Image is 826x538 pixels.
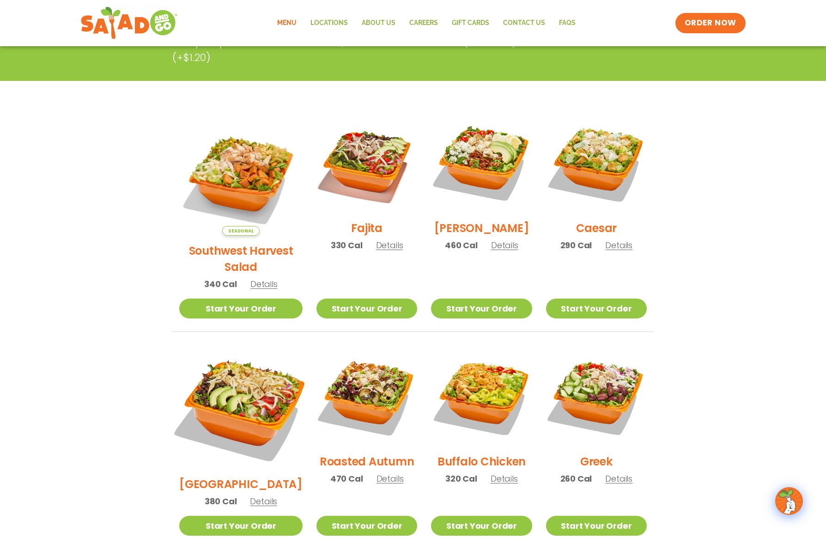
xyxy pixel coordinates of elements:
a: Locations [304,12,355,34]
img: Product photo for Greek Salad [546,346,647,446]
img: Product photo for Cobb Salad [431,112,532,213]
h2: Southwest Harvest Salad [179,243,303,275]
span: 380 Cal [205,495,237,507]
img: wpChatIcon [776,488,802,514]
span: Details [377,473,404,484]
span: Details [250,278,278,290]
img: Product photo for Buffalo Chicken Salad [431,346,532,446]
h2: Buffalo Chicken [437,453,526,470]
h2: Roasted Autumn [320,453,414,470]
a: Start Your Order [316,299,417,318]
span: Seasonal [222,226,260,236]
a: Contact Us [496,12,552,34]
a: Start Your Order [316,516,417,536]
a: Careers [402,12,445,34]
a: Start Your Order [179,516,303,536]
a: Start Your Order [546,299,647,318]
h2: [PERSON_NAME] [434,220,529,236]
span: Details [491,239,518,251]
span: Details [605,473,632,484]
img: Product photo for BBQ Ranch Salad [169,335,313,480]
span: 460 Cal [445,239,478,251]
a: ORDER NOW [675,13,746,33]
a: Start Your Order [546,516,647,536]
a: Menu [270,12,304,34]
img: Product photo for Southwest Harvest Salad [179,112,303,236]
h2: [GEOGRAPHIC_DATA] [179,476,303,492]
a: About Us [355,12,402,34]
span: Details [491,473,518,484]
h2: Fajita [351,220,383,236]
span: Details [250,495,277,507]
span: 470 Cal [330,472,363,485]
a: FAQs [552,12,583,34]
span: 290 Cal [560,239,592,251]
span: Details [376,239,403,251]
p: Pick your protein: roasted chicken, buffalo chicken or tofu (included) or steak (+$1.20) [172,35,583,65]
span: 340 Cal [204,278,237,290]
a: GIFT CARDS [445,12,496,34]
img: Product photo for Fajita Salad [316,112,417,213]
span: 320 Cal [445,472,477,485]
a: Start Your Order [179,299,303,318]
span: 330 Cal [331,239,363,251]
span: 260 Cal [560,472,592,485]
a: Start Your Order [431,516,532,536]
nav: Menu [270,12,583,34]
h2: Greek [580,453,613,470]
img: new-SAG-logo-768×292 [80,5,178,42]
img: Product photo for Roasted Autumn Salad [316,346,417,446]
span: Details [605,239,632,251]
a: Start Your Order [431,299,532,318]
h2: Caesar [576,220,617,236]
span: ORDER NOW [685,18,736,29]
img: Product photo for Caesar Salad [546,112,647,213]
